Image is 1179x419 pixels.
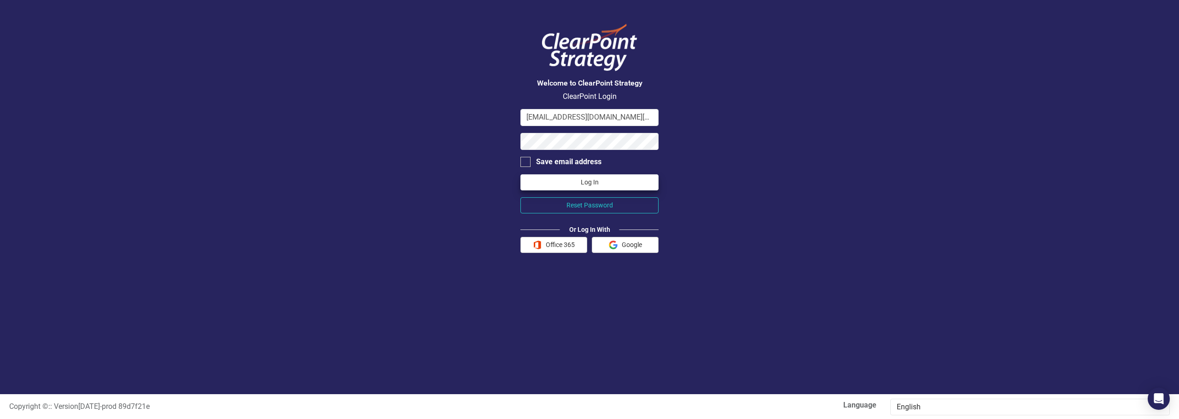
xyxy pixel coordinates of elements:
[533,241,542,249] img: Office 365
[520,92,659,102] p: ClearPoint Login
[9,402,48,411] span: Copyright ©
[520,237,587,253] button: Office 365
[609,241,618,249] img: Google
[534,18,645,77] img: ClearPoint Logo
[2,402,589,412] div: :: Version [DATE] - prod 89d7f21e
[536,157,601,167] div: Save email address
[520,109,659,126] input: Email Address
[897,402,1154,413] div: English
[592,237,659,253] button: Google
[596,400,876,411] label: Language
[520,174,659,190] button: Log In
[520,197,659,213] button: Reset Password
[1148,388,1170,410] div: Open Intercom Messenger
[560,225,619,234] div: Or Log In With
[520,79,659,87] h3: Welcome to ClearPoint Strategy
